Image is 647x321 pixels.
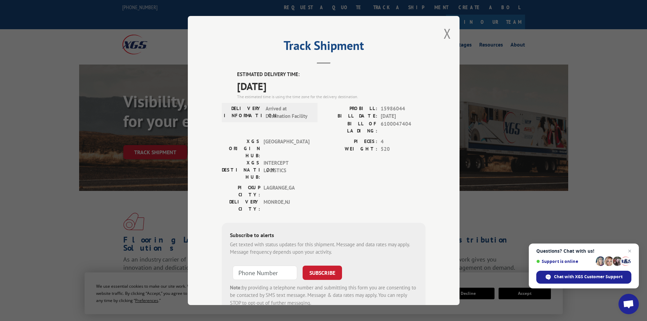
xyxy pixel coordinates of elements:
[237,94,426,100] div: The estimated time is using the time zone for the delivery destination.
[536,248,631,254] span: Questions? Chat with us!
[264,159,309,181] span: INTERCEPT LOGISTICS
[381,120,426,135] span: 6100047404
[381,105,426,113] span: 15986044
[618,294,639,314] div: Open chat
[230,284,242,291] strong: Note:
[222,198,260,213] label: DELIVERY CITY:
[444,24,451,42] button: Close modal
[266,105,311,120] span: Arrived at Destination Facility
[381,112,426,120] span: [DATE]
[264,138,309,159] span: [GEOGRAPHIC_DATA]
[222,41,426,54] h2: Track Shipment
[324,120,377,135] label: BILL OF LADING:
[230,231,417,241] div: Subscribe to alerts
[264,198,309,213] span: MONROE , NJ
[230,241,417,256] div: Get texted with status updates for this shipment. Message and data rates may apply. Message frequ...
[224,105,262,120] label: DELIVERY INFORMATION:
[222,159,260,181] label: XGS DESTINATION HUB:
[626,247,634,255] span: Close chat
[324,145,377,153] label: WEIGHT:
[230,284,417,307] div: by providing a telephone number and submitting this form you are consenting to be contacted by SM...
[554,274,623,280] span: Chat with XGS Customer Support
[237,78,426,94] span: [DATE]
[222,184,260,198] label: PICKUP CITY:
[381,138,426,146] span: 4
[324,138,377,146] label: PIECES:
[233,266,297,280] input: Phone Number
[324,105,377,113] label: PROBILL:
[237,71,426,78] label: ESTIMATED DELIVERY TIME:
[303,266,342,280] button: SUBSCRIBE
[536,271,631,284] div: Chat with XGS Customer Support
[381,145,426,153] span: 520
[324,112,377,120] label: BILL DATE:
[222,138,260,159] label: XGS ORIGIN HUB:
[536,259,593,264] span: Support is online
[264,184,309,198] span: LAGRANGE , GA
